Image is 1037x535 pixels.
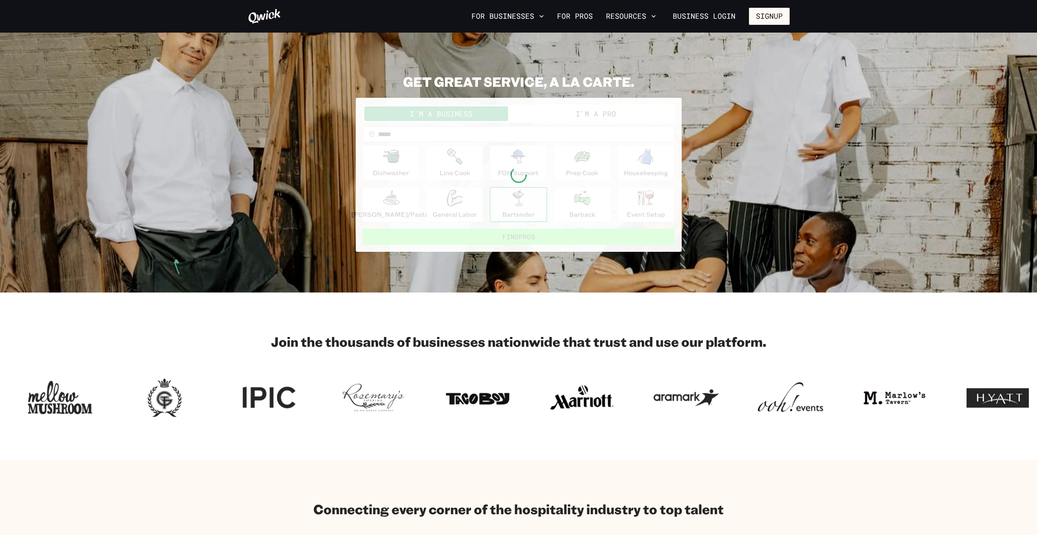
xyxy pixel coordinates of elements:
[445,376,510,420] img: Logo for Taco Boy
[603,9,659,23] button: Resources
[248,333,790,350] h2: Join the thousands of businesses nationwide that trust and use our platform.
[967,376,1032,420] img: Logo for Hotel Hyatt
[862,376,927,420] img: Logo for Marlow's Tavern
[554,9,596,23] a: For Pros
[313,501,724,517] h2: Connecting every corner of the hospitality industry to top talent
[351,209,431,219] p: [PERSON_NAME]/Pastry
[341,376,406,420] img: Logo for Rosemary's Catering
[654,376,719,420] img: Logo for Aramark
[28,376,93,420] img: Logo for Mellow Mushroom
[749,8,790,25] button: Signup
[468,9,547,23] button: For Businesses
[132,376,197,420] img: Logo for Georgian Terrace
[236,376,302,420] img: Logo for IPIC
[666,8,742,25] a: Business Login
[758,376,823,420] img: Logo for ooh events
[356,73,682,90] h2: GET GREAT SERVICE, A LA CARTE.
[549,376,614,420] img: Logo for Marriott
